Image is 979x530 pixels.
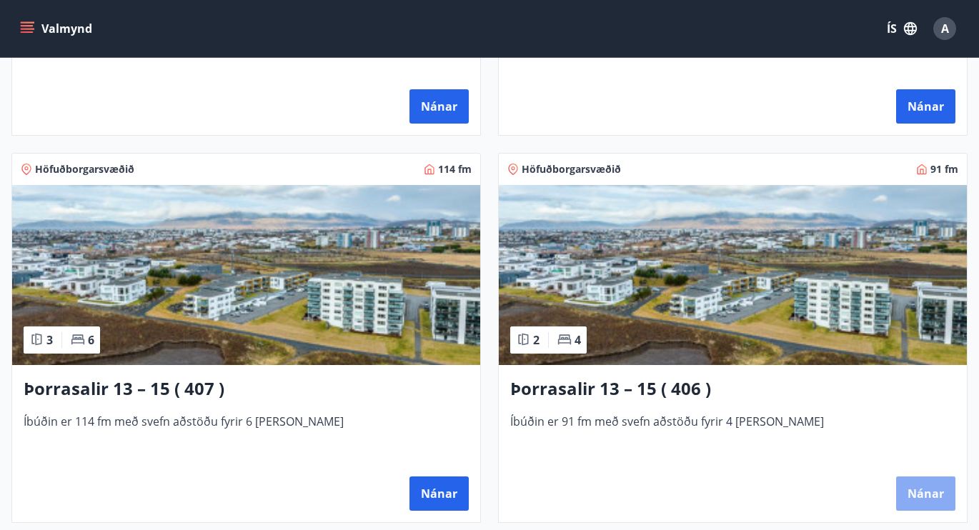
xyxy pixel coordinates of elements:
button: Nánar [409,476,469,511]
span: 6 [88,332,94,348]
h3: Þorrasalir 13 – 15 ( 406 ) [510,376,955,402]
span: Höfuðborgarsvæðið [35,162,134,176]
span: Íbúðin er 91 fm með svefn aðstöðu fyrir 4 [PERSON_NAME] [510,414,955,461]
h3: Þorrasalir 13 – 15 ( 407 ) [24,376,469,402]
img: Paella dish [12,185,480,365]
span: 91 fm [930,162,958,176]
button: menu [17,16,98,41]
span: A [941,21,949,36]
button: Nánar [896,476,955,511]
button: Nánar [409,89,469,124]
button: ÍS [879,16,925,41]
span: Íbúðin er 114 fm með svefn aðstöðu fyrir 6 [PERSON_NAME] [24,414,469,461]
span: 2 [533,332,540,348]
span: Höfuðborgarsvæðið [522,162,621,176]
img: Paella dish [499,185,967,365]
span: 3 [46,332,53,348]
button: A [928,11,962,46]
span: 4 [575,332,581,348]
button: Nánar [896,89,955,124]
span: 114 fm [438,162,472,176]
